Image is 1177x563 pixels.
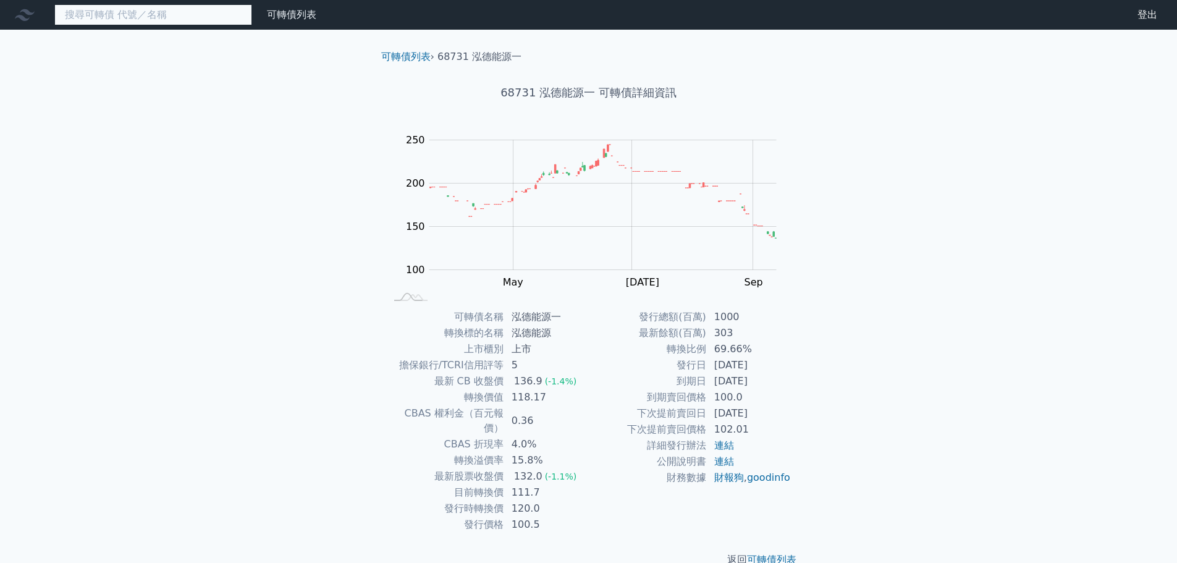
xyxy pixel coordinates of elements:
[406,221,425,232] tspan: 150
[707,341,791,357] td: 69.66%
[589,405,707,421] td: 下次提前賣回日
[504,517,589,533] td: 100.5
[589,438,707,454] td: 詳細發行辦法
[745,276,763,288] tspan: Sep
[406,264,425,276] tspan: 100
[386,452,504,468] td: 轉換溢價率
[626,276,659,288] tspan: [DATE]
[545,472,577,481] span: (-1.1%)
[589,389,707,405] td: 到期賣回價格
[747,472,790,483] a: goodinfo
[406,177,425,189] tspan: 200
[504,357,589,373] td: 5
[386,309,504,325] td: 可轉債名稱
[504,405,589,436] td: 0.36
[589,309,707,325] td: 發行總額(百萬)
[589,325,707,341] td: 最新餘額(百萬)
[707,357,791,373] td: [DATE]
[386,373,504,389] td: 最新 CB 收盤價
[504,485,589,501] td: 111.7
[386,405,504,436] td: CBAS 權利金（百元報價）
[54,4,252,25] input: 搜尋可轉債 代號／名稱
[589,373,707,389] td: 到期日
[504,452,589,468] td: 15.8%
[589,454,707,470] td: 公開說明書
[406,134,425,146] tspan: 250
[504,325,589,341] td: 泓德能源
[707,405,791,421] td: [DATE]
[386,517,504,533] td: 發行價格
[707,389,791,405] td: 100.0
[512,374,545,389] div: 136.9
[504,309,589,325] td: 泓德能源一
[386,436,504,452] td: CBAS 折現率
[504,436,589,452] td: 4.0%
[707,325,791,341] td: 303
[714,472,744,483] a: 財報狗
[381,49,434,64] li: ›
[267,9,316,20] a: 可轉債列表
[545,376,577,386] span: (-1.4%)
[429,145,776,238] g: Series
[707,470,791,486] td: ,
[714,439,734,451] a: 連結
[504,389,589,405] td: 118.17
[386,485,504,501] td: 目前轉換價
[504,341,589,357] td: 上市
[386,341,504,357] td: 上市櫃別
[503,276,523,288] tspan: May
[714,455,734,467] a: 連結
[386,389,504,405] td: 轉換價值
[381,51,431,62] a: 可轉債列表
[589,357,707,373] td: 發行日
[1128,5,1167,25] a: 登出
[504,501,589,517] td: 120.0
[707,421,791,438] td: 102.01
[589,470,707,486] td: 財務數據
[386,501,504,517] td: 發行時轉換價
[589,341,707,357] td: 轉換比例
[400,134,795,313] g: Chart
[386,468,504,485] td: 最新股票收盤價
[589,421,707,438] td: 下次提前賣回價格
[437,49,521,64] li: 68731 泓德能源一
[386,325,504,341] td: 轉換標的名稱
[707,309,791,325] td: 1000
[512,469,545,484] div: 132.0
[386,357,504,373] td: 擔保銀行/TCRI信用評等
[707,373,791,389] td: [DATE]
[371,84,806,101] h1: 68731 泓德能源一 可轉債詳細資訊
